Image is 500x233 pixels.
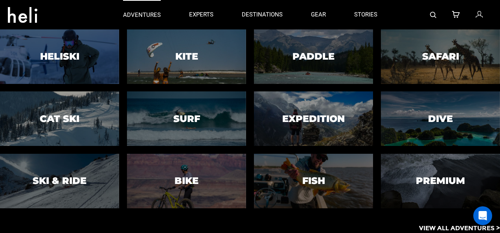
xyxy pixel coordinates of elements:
div: Open Intercom Messenger [473,206,492,225]
h3: Dive [428,114,453,124]
h3: Cat Ski [40,114,79,124]
p: adventures [123,11,161,19]
h3: Kite [175,51,198,62]
img: search-bar-icon.svg [430,12,436,18]
h3: Paddle [292,51,335,62]
h3: Fish [302,176,325,186]
h3: Bike [175,176,199,186]
h3: Expedition [282,114,345,124]
p: experts [189,11,213,19]
p: destinations [242,11,283,19]
h3: Premium [416,176,465,186]
a: PremiumPremium image [381,154,500,208]
h3: Safari [422,51,459,62]
h3: Ski & Ride [33,176,86,186]
h3: Surf [173,114,200,124]
h3: Heliski [40,51,79,62]
p: View All Adventures > [419,224,500,233]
